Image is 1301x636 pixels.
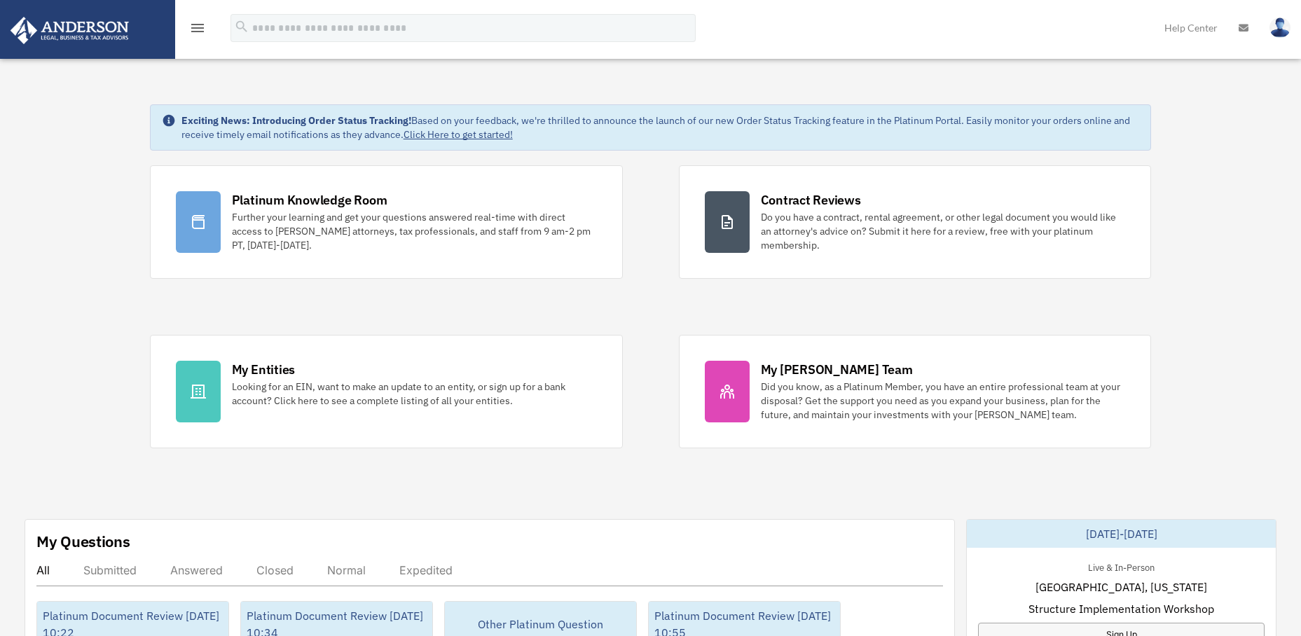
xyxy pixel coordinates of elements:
[6,17,133,44] img: Anderson Advisors Platinum Portal
[256,563,294,577] div: Closed
[150,165,623,279] a: Platinum Knowledge Room Further your learning and get your questions answered real-time with dire...
[181,113,1140,141] div: Based on your feedback, we're thrilled to announce the launch of our new Order Status Tracking fe...
[327,563,366,577] div: Normal
[232,380,597,408] div: Looking for an EIN, want to make an update to an entity, or sign up for a bank account? Click her...
[150,335,623,448] a: My Entities Looking for an EIN, want to make an update to an entity, or sign up for a bank accoun...
[761,361,913,378] div: My [PERSON_NAME] Team
[1035,579,1207,595] span: [GEOGRAPHIC_DATA], [US_STATE]
[170,563,223,577] div: Answered
[232,191,387,209] div: Platinum Knowledge Room
[404,128,513,141] a: Click Here to get started!
[761,191,861,209] div: Contract Reviews
[1269,18,1290,38] img: User Pic
[189,20,206,36] i: menu
[1077,559,1166,574] div: Live & In-Person
[1028,600,1214,617] span: Structure Implementation Workshop
[189,25,206,36] a: menu
[232,210,597,252] div: Further your learning and get your questions answered real-time with direct access to [PERSON_NAM...
[36,563,50,577] div: All
[232,361,295,378] div: My Entities
[679,165,1152,279] a: Contract Reviews Do you have a contract, rental agreement, or other legal document you would like...
[761,380,1126,422] div: Did you know, as a Platinum Member, you have an entire professional team at your disposal? Get th...
[83,563,137,577] div: Submitted
[761,210,1126,252] div: Do you have a contract, rental agreement, or other legal document you would like an attorney's ad...
[181,114,411,127] strong: Exciting News: Introducing Order Status Tracking!
[399,563,453,577] div: Expedited
[234,19,249,34] i: search
[967,520,1276,548] div: [DATE]-[DATE]
[679,335,1152,448] a: My [PERSON_NAME] Team Did you know, as a Platinum Member, you have an entire professional team at...
[36,531,130,552] div: My Questions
